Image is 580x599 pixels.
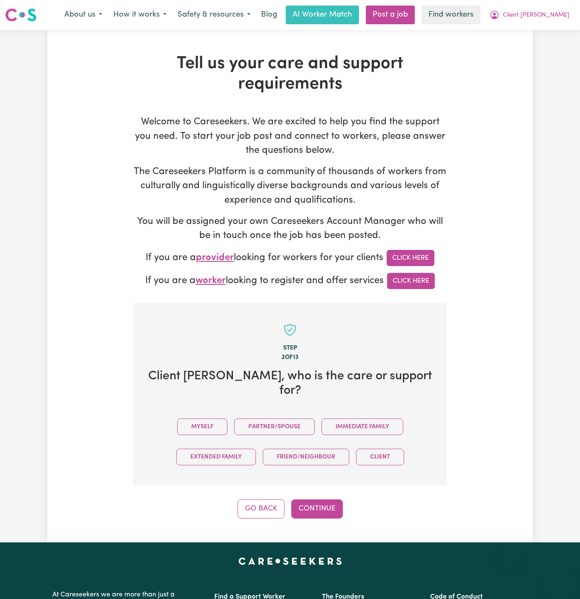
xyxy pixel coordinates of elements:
[133,165,447,208] p: The Careseekers Platform is a community of thousands of workers from culturally and linguisticall...
[59,6,108,24] button: About us
[291,499,343,518] button: Continue
[256,6,282,24] a: Blog
[108,6,172,24] button: How it works
[147,353,433,362] div: 2 of 13
[147,344,433,353] div: Step
[5,7,37,23] img: Careseekers logo
[196,253,234,263] span: provider
[147,369,433,398] h2: Client [PERSON_NAME] , who is the care or support for?
[263,449,349,465] button: Friend/Neighbour
[238,499,284,518] button: Go Back
[133,54,447,95] h1: Tell us your care and support requirements
[387,250,434,266] a: Click Here
[172,6,256,24] button: Safety & resources
[195,276,226,286] span: worker
[356,449,404,465] button: Client
[286,6,359,24] a: AI Worker Match
[366,6,415,24] a: Post a job
[503,11,569,20] span: Client [PERSON_NAME]
[177,418,227,435] button: Myself
[133,250,447,266] p: If you are a looking for workers for your clients
[133,215,447,243] p: You will be assigned your own Careseekers Account Manager who will be in touch once the job has b...
[387,273,435,289] a: Click Here
[234,418,315,435] button: Partner/Spouse
[133,115,447,158] p: Welcome to Careseekers. We are excited to help you find the support you need. To start your job p...
[484,6,575,24] button: My Account
[176,449,256,465] button: Extended Family
[546,565,573,592] iframe: Button to launch messaging window
[500,545,517,562] iframe: Close message
[238,558,342,565] a: Careseekers home page
[322,418,403,435] button: Immediate Family
[133,273,447,289] p: If you are a looking to register and offer services
[422,6,480,24] a: Find workers
[5,5,37,25] a: Careseekers logo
